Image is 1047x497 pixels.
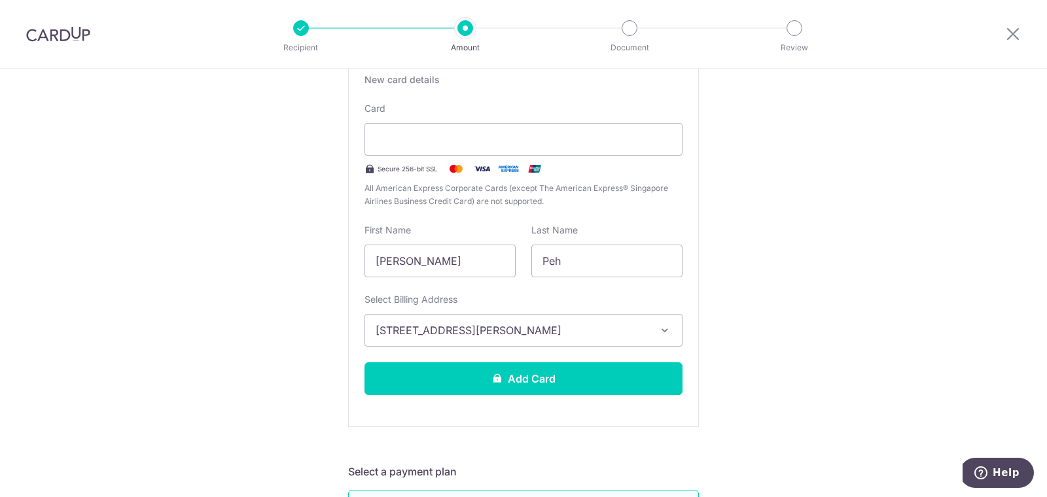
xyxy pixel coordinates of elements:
[378,163,438,174] span: Secure 256-bit SSL
[364,245,516,277] input: Cardholder First Name
[376,131,671,147] iframe: Secure card payment input frame
[364,293,457,306] label: Select Billing Address
[364,362,683,395] button: Add Card
[469,161,495,177] img: Visa
[364,102,385,115] label: Card
[531,224,578,237] label: Last Name
[746,41,843,54] p: Review
[364,224,411,237] label: First Name
[581,41,678,54] p: Document
[495,161,522,177] img: .alt.amex
[364,314,683,347] button: [STREET_ADDRESS][PERSON_NAME]
[376,322,648,338] span: [STREET_ADDRESS][PERSON_NAME]
[364,73,683,86] div: New card details
[364,182,683,208] span: All American Express Corporate Cards (except The American Express® Singapore Airlines Business Cr...
[963,458,1034,490] iframe: Opens a widget where you can find more information
[26,26,90,42] img: CardUp
[522,161,548,177] img: .alt.unionpay
[253,41,349,54] p: Recipient
[443,161,469,177] img: Mastercard
[531,245,683,277] input: Cardholder Last Name
[417,41,514,54] p: Amount
[348,464,699,479] h5: Select a payment plan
